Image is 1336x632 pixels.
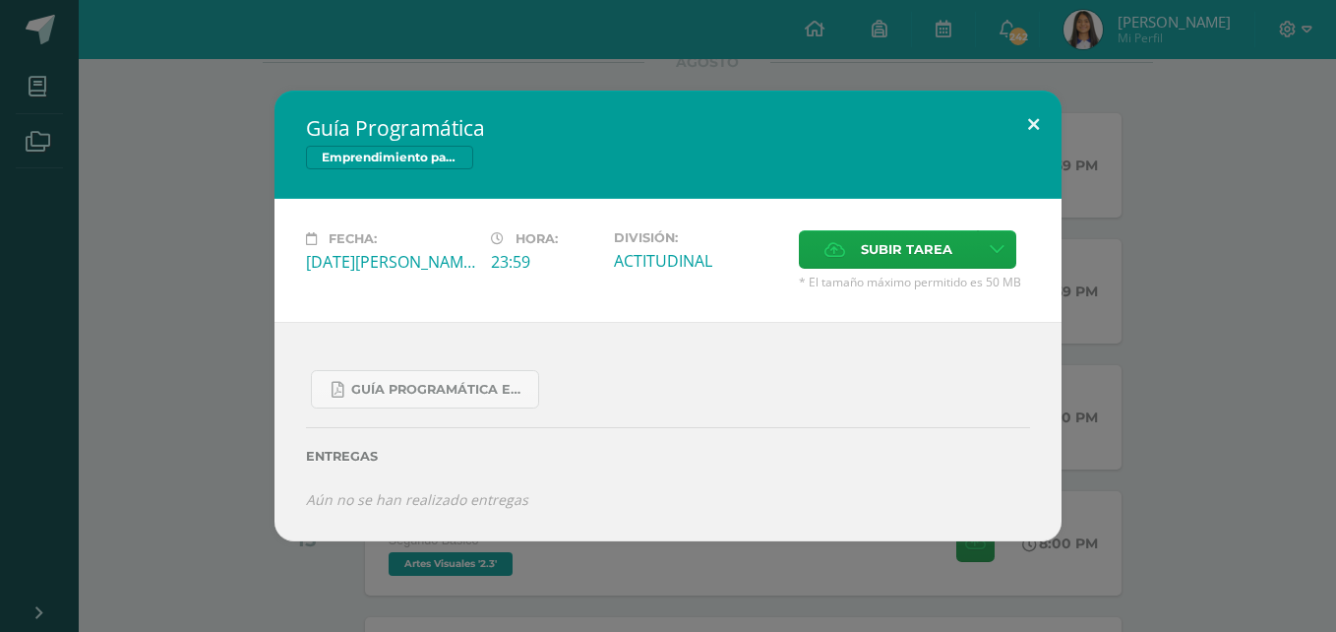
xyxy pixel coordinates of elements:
[799,274,1030,290] span: * El tamaño máximo permitido es 50 MB
[351,382,528,398] span: Guía Programática Emprendimiento 2do Básico - 3 Bloque - Prof. [PERSON_NAME].pdf
[311,370,539,409] a: Guía Programática Emprendimiento 2do Básico - 3 Bloque - Prof. [PERSON_NAME].pdf
[516,231,558,246] span: Hora:
[614,250,783,272] div: ACTITUDINAL
[614,230,783,245] label: División:
[306,490,528,509] i: Aún no se han realizado entregas
[306,449,1030,464] label: Entregas
[329,231,377,246] span: Fecha:
[1005,91,1062,158] button: Close (Esc)
[306,251,475,273] div: [DATE][PERSON_NAME]
[306,146,473,169] span: Emprendimiento para la Productividad
[861,231,952,268] span: Subir tarea
[306,114,1030,142] h2: Guía Programática
[491,251,598,273] div: 23:59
